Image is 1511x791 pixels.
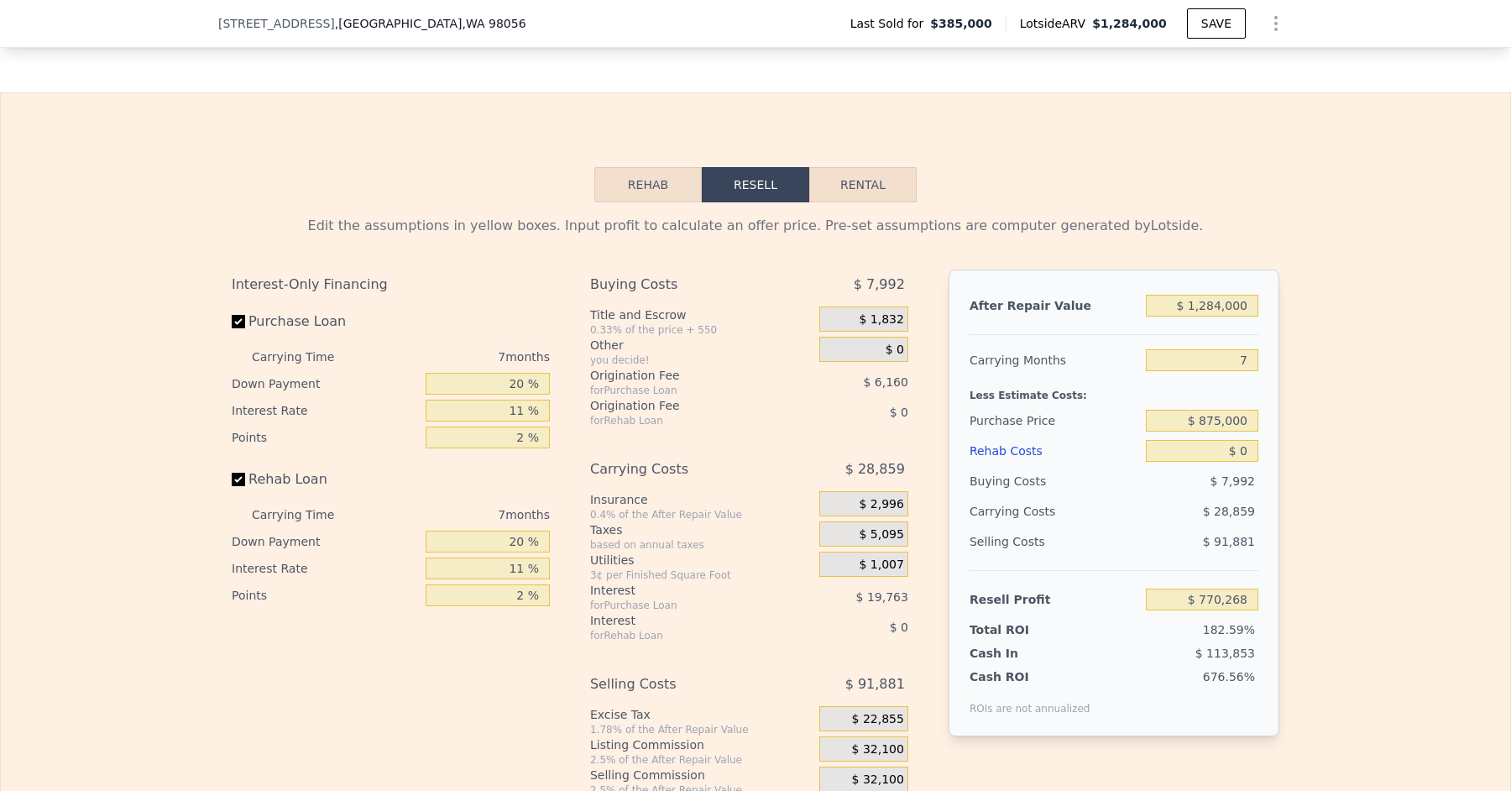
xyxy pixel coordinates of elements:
span: $385,000 [930,15,992,32]
div: Carrying Costs [970,496,1074,526]
div: you decide! [590,354,813,367]
span: $ 32,100 [852,773,904,788]
label: Rehab Loan [232,464,419,495]
div: Selling Costs [970,526,1139,557]
div: for Purchase Loan [590,599,777,612]
div: Interest-Only Financing [232,270,550,300]
div: Origination Fee [590,367,777,384]
div: Carrying Months [970,345,1139,375]
div: 3¢ per Finished Square Foot [590,568,813,582]
div: ROIs are not annualized [970,685,1090,715]
div: Cash In [970,645,1074,662]
div: Taxes [590,521,813,538]
button: Rental [809,167,917,202]
span: 182.59% [1203,623,1255,636]
div: for Rehab Loan [590,414,777,427]
button: Show Options [1259,7,1293,40]
div: Listing Commission [590,736,813,753]
div: Resell Profit [970,584,1139,615]
label: Purchase Loan [232,306,419,337]
div: Other [590,337,813,354]
div: Purchase Price [970,406,1139,436]
span: $ 5,095 [859,527,903,542]
div: 0.33% of the price + 550 [590,323,813,337]
div: Buying Costs [970,466,1139,496]
div: 0.4% of the After Repair Value [590,508,813,521]
span: $ 7,992 [854,270,905,300]
div: Carrying Costs [590,454,777,485]
span: $ 1,832 [859,312,903,327]
span: $ 6,160 [863,375,907,389]
div: Utilities [590,552,813,568]
div: 2.5% of the After Repair Value [590,753,813,767]
div: Title and Escrow [590,306,813,323]
span: $ 0 [886,343,904,358]
div: Carrying Time [252,501,361,528]
div: Points [232,424,419,451]
span: Last Sold for [850,15,931,32]
div: Insurance [590,491,813,508]
span: , [GEOGRAPHIC_DATA] [335,15,526,32]
div: Buying Costs [590,270,777,300]
div: for Purchase Loan [590,384,777,397]
div: Cash ROI [970,668,1090,685]
div: Interest Rate [232,397,419,424]
input: Rehab Loan [232,473,245,486]
div: Interest [590,582,777,599]
div: 7 months [368,501,550,528]
input: Purchase Loan [232,315,245,328]
div: Down Payment [232,528,419,555]
div: Excise Tax [590,706,813,723]
div: Points [232,582,419,609]
span: , WA 98056 [462,17,525,30]
button: Rehab [594,167,702,202]
div: Total ROI [970,621,1074,638]
div: based on annual taxes [590,538,813,552]
div: Origination Fee [590,397,777,414]
span: $ 91,881 [1203,535,1255,548]
span: $ 113,853 [1195,647,1255,660]
div: Rehab Costs [970,436,1139,466]
span: 676.56% [1203,670,1255,684]
span: $ 2,996 [859,497,903,512]
span: $ 0 [890,406,908,419]
button: Resell [702,167,809,202]
span: $ 28,859 [845,454,905,485]
div: Selling Costs [590,669,777,699]
div: 7 months [368,343,550,370]
span: $ 0 [890,621,908,634]
div: Edit the assumptions in yellow boxes. Input profit to calculate an offer price. Pre-set assumptio... [232,216,1279,236]
div: After Repair Value [970,291,1139,321]
span: $1,284,000 [1092,17,1167,30]
span: $ 19,763 [856,590,908,604]
span: $ 1,007 [859,558,903,573]
span: $ 22,855 [852,712,904,727]
span: $ 7,992 [1210,474,1255,488]
span: $ 91,881 [845,669,905,699]
div: Interest [590,612,777,629]
span: $ 32,100 [852,742,904,757]
div: for Rehab Loan [590,629,777,642]
div: Selling Commission [590,767,813,783]
span: $ 28,859 [1203,505,1255,518]
button: SAVE [1187,8,1246,39]
span: [STREET_ADDRESS] [218,15,335,32]
div: 1.78% of the After Repair Value [590,723,813,736]
div: Less Estimate Costs: [970,375,1258,406]
div: Carrying Time [252,343,361,370]
div: Interest Rate [232,555,419,582]
span: Lotside ARV [1020,15,1092,32]
div: Down Payment [232,370,419,397]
